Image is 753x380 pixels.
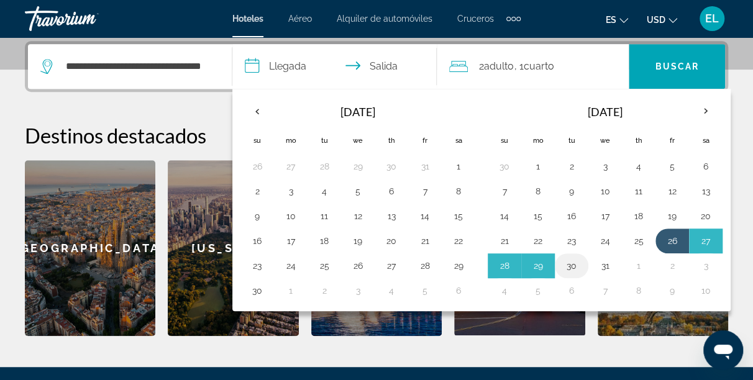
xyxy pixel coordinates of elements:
button: Day 26 [247,158,267,175]
button: Day 26 [662,232,682,250]
button: Day 4 [314,183,334,200]
button: Day 21 [495,232,514,250]
button: Day 31 [415,158,435,175]
button: Day 11 [629,183,649,200]
button: Day 23 [247,257,267,274]
span: Cuarto [523,60,554,72]
button: Day 17 [281,232,301,250]
a: Travorium [25,2,149,35]
button: Day 8 [449,183,468,200]
button: Day 18 [629,207,649,225]
span: es [606,15,616,25]
button: Day 21 [415,232,435,250]
button: Day 6 [381,183,401,200]
button: Previous month [240,97,274,125]
button: Day 30 [381,158,401,175]
button: Day 6 [449,282,468,299]
button: Day 31 [595,257,615,274]
h2: Destinos destacados [25,123,728,148]
button: Day 3 [696,257,716,274]
button: User Menu [696,6,728,32]
a: Alquiler de automóviles [337,14,432,24]
button: Day 28 [415,257,435,274]
span: Adulto [484,60,514,72]
button: Day 15 [528,207,548,225]
button: Day 7 [595,282,615,299]
button: Day 2 [314,282,334,299]
th: [DATE] [274,97,442,127]
button: Day 28 [314,158,334,175]
button: Next month [689,97,723,125]
button: Day 2 [662,257,682,274]
button: Day 24 [281,257,301,274]
button: Day 24 [595,232,615,250]
a: Cruceros [457,14,494,24]
button: Day 16 [562,207,582,225]
button: Day 15 [449,207,468,225]
th: [DATE] [521,97,689,127]
button: Change currency [647,11,677,29]
button: Day 12 [662,183,682,200]
button: Check in and out dates [232,44,437,89]
button: Day 6 [562,282,582,299]
button: Day 30 [495,158,514,175]
button: Day 11 [314,207,334,225]
button: Day 13 [696,183,716,200]
button: Travelers: 2 adults, 0 children [437,44,629,89]
button: Day 3 [595,158,615,175]
button: Day 5 [528,282,548,299]
button: Day 23 [562,232,582,250]
div: Search widget [28,44,725,89]
a: Aéreo [288,14,312,24]
button: Day 10 [696,282,716,299]
span: 2 [479,58,514,75]
button: Day 4 [629,158,649,175]
button: Day 25 [629,232,649,250]
button: Day 3 [348,282,368,299]
button: Day 9 [662,282,682,299]
button: Buscar [629,44,725,89]
button: Day 30 [247,282,267,299]
button: Day 18 [314,232,334,250]
span: , 1 [514,58,554,75]
a: Hoteles [232,14,263,24]
button: Day 7 [495,183,514,200]
button: Day 5 [348,183,368,200]
button: Day 8 [629,282,649,299]
button: Day 5 [662,158,682,175]
button: Day 27 [281,158,301,175]
button: Day 20 [381,232,401,250]
button: Day 9 [247,207,267,225]
button: Day 1 [281,282,301,299]
button: Day 13 [381,207,401,225]
button: Day 2 [247,183,267,200]
button: Day 27 [381,257,401,274]
div: [US_STATE] [168,160,298,336]
iframe: Botón para iniciar la ventana de mensajería [703,330,743,370]
button: Day 9 [562,183,582,200]
button: Change language [606,11,628,29]
button: Day 29 [449,257,468,274]
button: Day 5 [415,282,435,299]
button: Day 29 [528,257,548,274]
button: Day 1 [629,257,649,274]
button: Day 19 [662,207,682,225]
span: EL [705,12,719,25]
button: Day 30 [562,257,582,274]
button: Day 26 [348,257,368,274]
button: Day 1 [449,158,468,175]
button: Day 14 [495,207,514,225]
button: Day 8 [528,183,548,200]
div: [GEOGRAPHIC_DATA] [25,160,155,336]
button: Day 16 [247,232,267,250]
button: Day 17 [595,207,615,225]
button: Day 4 [381,282,401,299]
button: Day 10 [281,207,301,225]
button: Day 22 [528,232,548,250]
button: Day 6 [696,158,716,175]
button: Day 2 [562,158,582,175]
